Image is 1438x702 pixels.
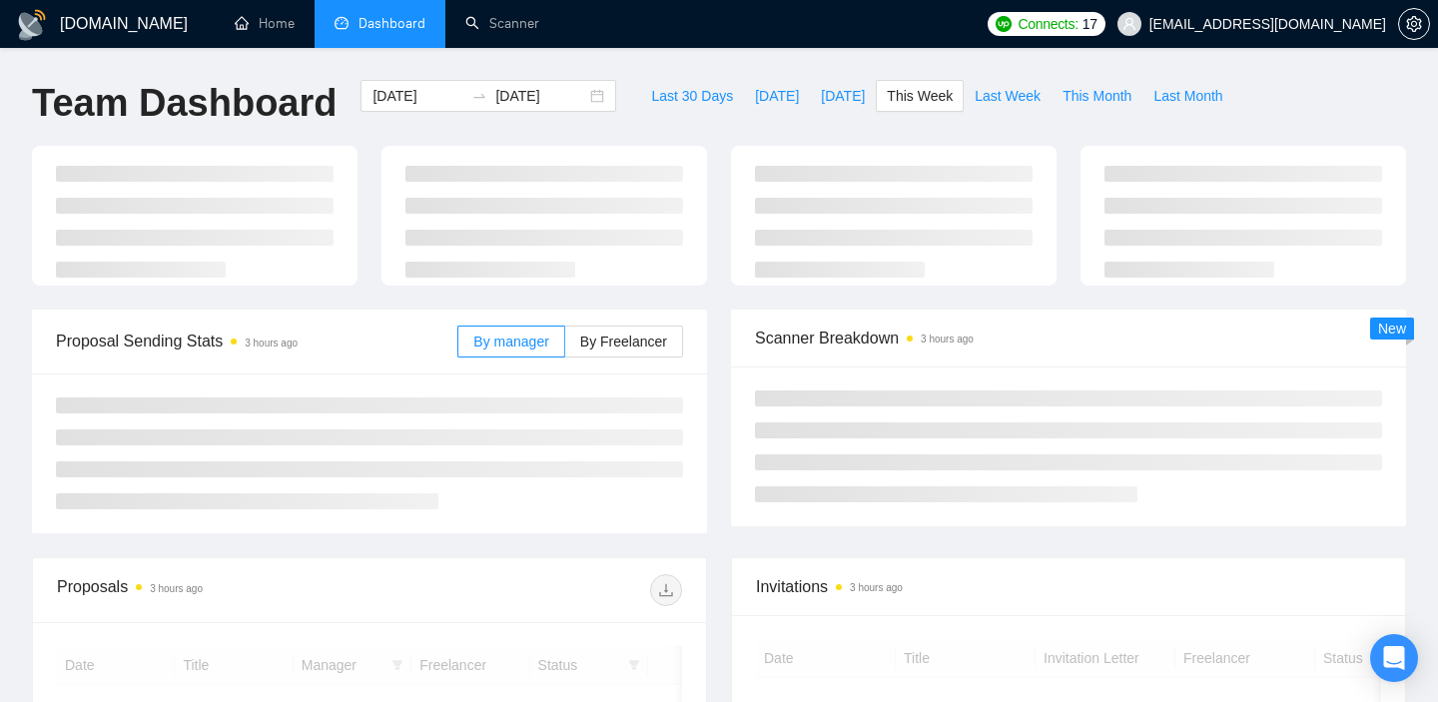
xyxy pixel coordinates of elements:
span: setting [1399,16,1429,32]
button: [DATE] [744,80,810,112]
span: Proposal Sending Stats [56,329,457,353]
span: Invitations [756,574,1381,599]
button: This Week [876,80,964,112]
button: Last 30 Days [640,80,744,112]
span: [DATE] [821,85,865,107]
span: New [1378,321,1406,337]
input: End date [495,85,586,107]
button: Last Month [1142,80,1233,112]
a: homeHome [235,15,295,32]
a: searchScanner [465,15,539,32]
span: swap-right [471,88,487,104]
span: to [471,88,487,104]
button: setting [1398,8,1430,40]
time: 3 hours ago [850,582,903,593]
button: This Month [1052,80,1142,112]
time: 3 hours ago [150,583,203,594]
img: logo [16,9,48,41]
span: Dashboard [359,15,425,32]
a: setting [1398,16,1430,32]
span: Last Week [975,85,1041,107]
span: Last Month [1153,85,1222,107]
button: [DATE] [810,80,876,112]
span: Scanner Breakdown [755,326,1382,351]
button: Last Week [964,80,1052,112]
span: [DATE] [755,85,799,107]
div: Proposals [57,574,369,606]
div: Open Intercom Messenger [1370,634,1418,682]
span: This Month [1063,85,1131,107]
span: By manager [473,334,548,350]
span: dashboard [335,16,349,30]
span: 17 [1082,13,1097,35]
h1: Team Dashboard [32,80,337,127]
img: upwork-logo.png [996,16,1012,32]
time: 3 hours ago [921,334,974,345]
span: This Week [887,85,953,107]
span: By Freelancer [580,334,667,350]
span: Last 30 Days [651,85,733,107]
input: Start date [372,85,463,107]
time: 3 hours ago [245,338,298,349]
span: Connects: [1018,13,1078,35]
span: user [1122,17,1136,31]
